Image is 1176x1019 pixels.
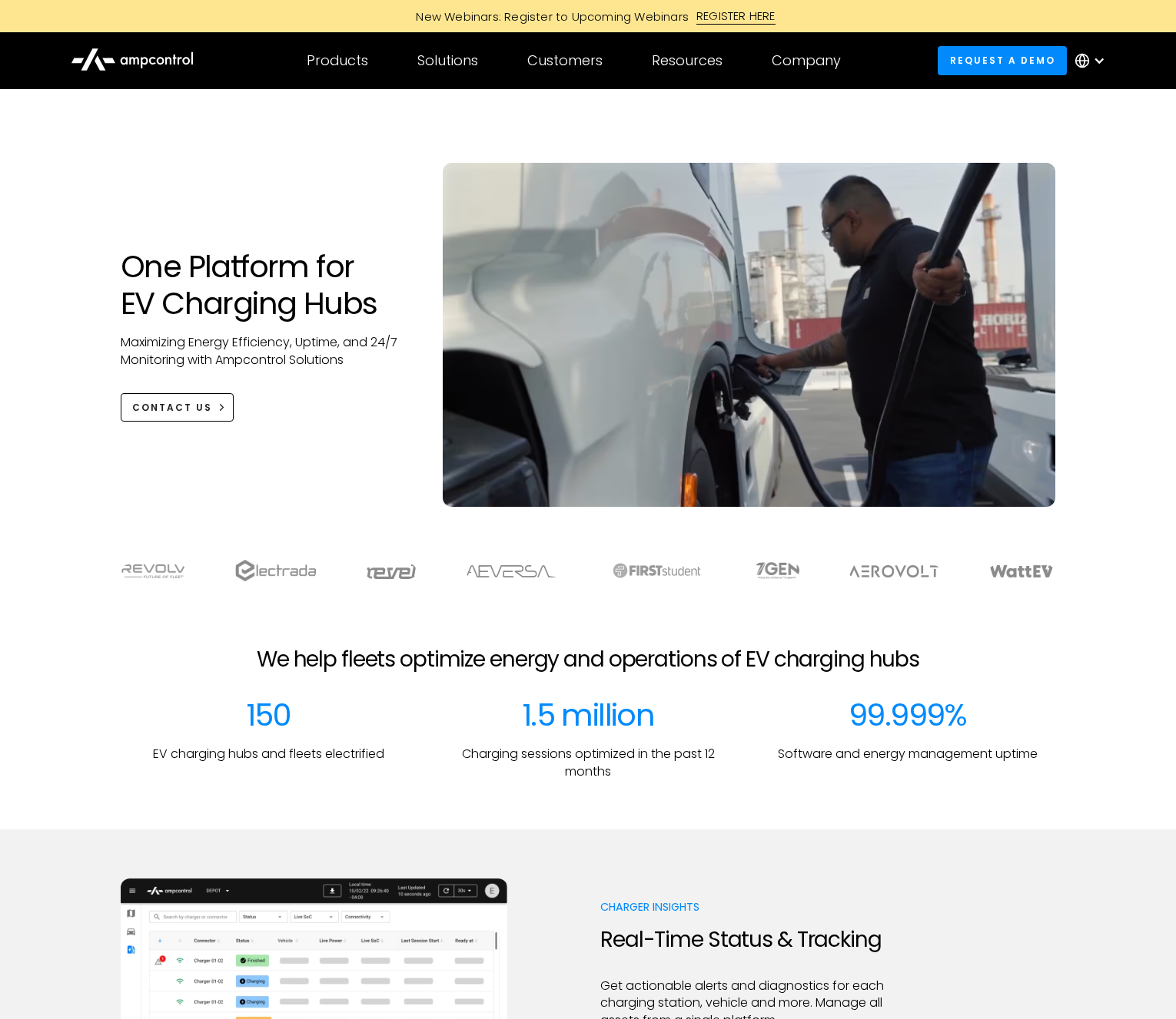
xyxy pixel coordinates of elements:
div: Solutions [417,52,478,69]
div: Company [772,52,841,69]
a: New Webinars: Register to Upcoming WebinarsREGISTER HERE [242,8,934,25]
div: CONTACT US [132,401,212,415]
div: Products [307,52,368,69]
p: EV charging hubs and fleets electrified [153,746,384,763]
p: Maximizing Energy Efficiency, Uptime, and 24/7 Monitoring with Ampcontrol Solutions [121,334,412,369]
a: Request a demo [938,46,1067,74]
img: Aerovolt Logo [849,565,940,577]
div: 150 [246,696,291,733]
div: 1.5 million [522,696,654,733]
div: 99.999% [849,696,967,733]
div: Resources [652,52,723,69]
img: WattEV logo [989,565,1054,577]
h1: One Platform for EV Charging Hubs [121,248,412,322]
div: Customers [527,52,603,69]
h2: We help fleets optimize energy and operations of EV charging hubs [257,647,919,673]
p: Software and energy management uptime [778,746,1038,763]
p: Charging sessions optimized in the past 12 months [440,746,736,780]
img: electrada logo [235,560,316,581]
h2: Real-Time Status & Tracking [600,927,896,953]
a: CONTACT US [121,393,234,422]
div: New Webinars: Register to Upcoming Webinars [400,8,696,25]
p: Charger Insights [600,899,896,915]
div: REGISTER HERE [696,8,776,25]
